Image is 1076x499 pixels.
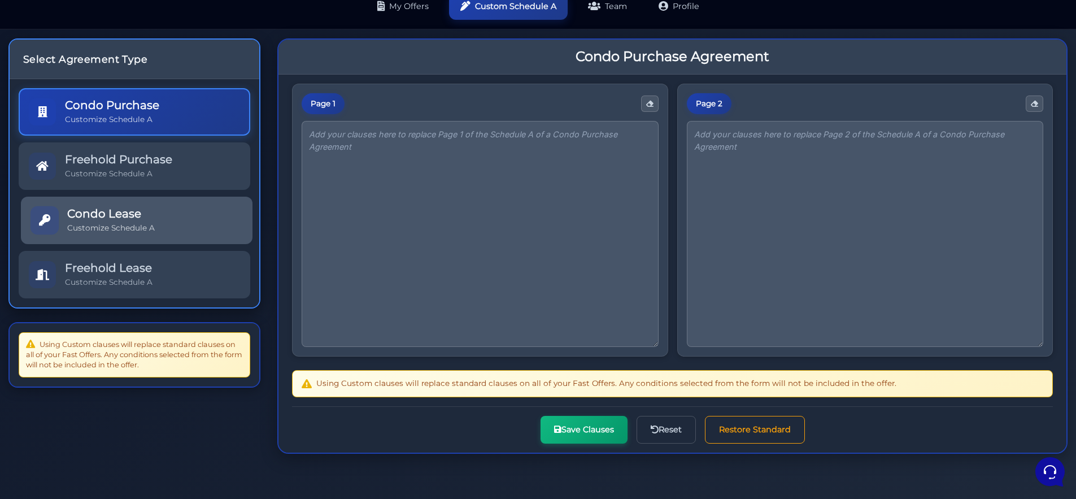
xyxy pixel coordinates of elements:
h5: Freehold Lease [65,261,153,275]
h3: Condo Purchase Agreement [576,49,769,65]
button: Save Clauses [541,416,628,444]
button: Reset [637,416,696,444]
a: See all [182,45,208,54]
h5: Condo Lease [67,207,155,220]
a: Freehold Purchase Customize Schedule A [19,142,250,190]
span: Find an Answer [18,140,77,149]
p: Customize Schedule A [65,168,172,179]
img: dark [36,63,59,86]
a: Condo Purchase Customize Schedule A [19,88,250,136]
button: Start a Conversation [18,95,208,118]
iframe: Customerly Messenger Launcher [1033,455,1067,489]
p: Customize Schedule A [65,114,159,125]
button: Restore Standard [705,416,805,444]
div: Page 2 [687,93,731,115]
p: Help [175,379,190,389]
h2: Hello CiRealty., 👋 [9,9,190,27]
button: Help [147,363,217,389]
h4: Select Agreement Type [23,53,246,65]
p: Customize Schedule A [65,277,153,288]
span: Your Conversations [18,45,92,54]
div: Using Custom clauses will replace standard clauses on all of your Fast Offers. Any conditions sel... [19,332,250,377]
span: Start a Conversation [81,102,158,111]
img: dark [18,63,41,86]
h5: Freehold Purchase [65,153,172,166]
p: Messages [97,379,129,389]
div: Using Custom clauses will replace standard clauses on all of your Fast Offers. Any conditions sel... [292,370,1053,397]
button: Home [9,363,79,389]
h5: Condo Purchase [65,98,159,112]
input: Search for an Article... [25,164,185,176]
p: Home [34,379,53,389]
button: Messages [79,363,148,389]
div: Page 1 [302,93,345,115]
p: Customize Schedule A [67,223,155,233]
a: Open Help Center [141,140,208,149]
a: Condo Lease Customize Schedule A [21,197,252,244]
a: Freehold Lease Customize Schedule A [19,251,250,298]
